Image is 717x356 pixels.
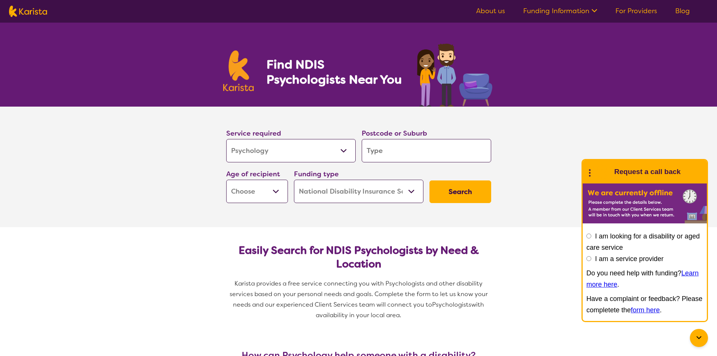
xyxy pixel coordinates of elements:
[615,6,657,15] a: For Providers
[476,6,505,15] a: About us
[523,6,597,15] a: Funding Information
[583,183,707,223] img: Karista offline chat form to request call back
[226,170,280,179] label: Age of recipient
[223,50,254,91] img: Karista logo
[362,129,427,138] label: Postcode or Suburb
[675,6,690,15] a: Blog
[226,129,281,138] label: Service required
[432,301,471,309] span: Psychologists
[429,180,491,203] button: Search
[9,6,47,17] img: Karista logo
[362,139,491,162] input: Type
[586,267,703,290] p: Do you need help with funding? .
[294,170,339,179] label: Funding type
[595,255,664,263] label: I am a service provider
[230,280,489,309] span: Karista provides a free service connecting you with Psychologists and other disability services b...
[631,306,660,314] a: form here
[586,232,700,251] label: I am looking for a disability or aged care service
[266,57,406,87] h1: Find NDIS Psychologists Near You
[232,244,485,271] h2: Easily Search for NDIS Psychologists by Need & Location
[414,41,494,107] img: psychology
[614,166,680,177] h1: Request a call back
[586,293,703,316] p: Have a complaint or feedback? Please completete the .
[595,164,610,179] img: Karista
